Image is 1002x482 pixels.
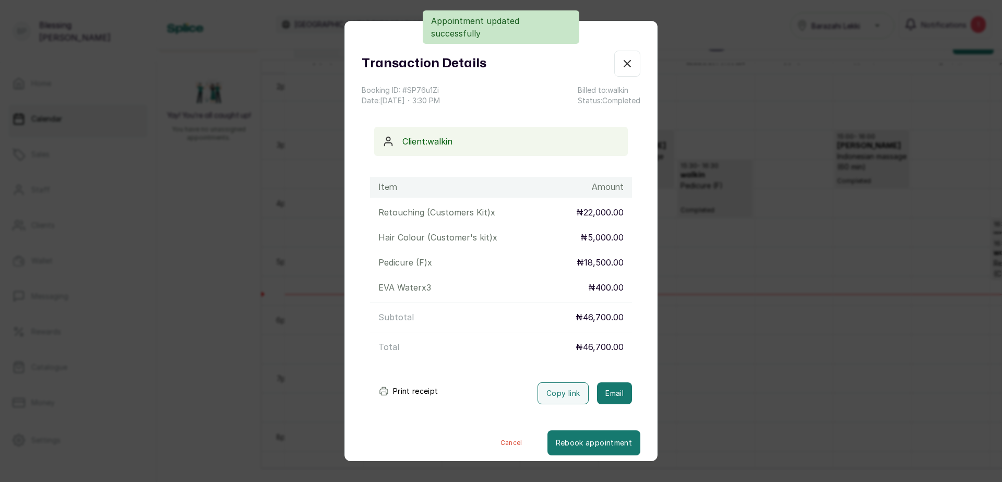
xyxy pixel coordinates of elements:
[378,181,397,194] h1: Item
[362,54,486,73] h1: Transaction Details
[362,85,440,95] p: Booking ID: # SP76u1Zi
[378,341,399,353] p: Total
[578,85,640,95] p: Billed to: walkin
[431,15,571,40] p: Appointment updated successfully
[576,206,624,219] p: ₦22,000.00
[597,382,632,404] button: Email
[378,231,497,244] p: Hair Colour (Customer's kit) x
[475,430,547,455] button: Cancel
[538,382,589,404] button: Copy link
[576,341,624,353] p: ₦46,700.00
[378,206,495,219] p: Retouching (Customers Kit) x
[362,95,440,106] p: Date: [DATE] ・ 3:30 PM
[577,256,624,269] p: ₦18,500.00
[370,381,447,402] button: Print receipt
[576,311,624,323] p: ₦46,700.00
[592,181,624,194] h1: Amount
[580,231,624,244] p: ₦5,000.00
[578,95,640,106] p: Status: Completed
[588,281,624,294] p: ₦400.00
[547,430,640,455] button: Rebook appointment
[378,256,432,269] p: Pedicure (F) x
[378,311,414,323] p: Subtotal
[402,135,619,148] p: Client: walkin
[378,281,431,294] p: EVA Water x 3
